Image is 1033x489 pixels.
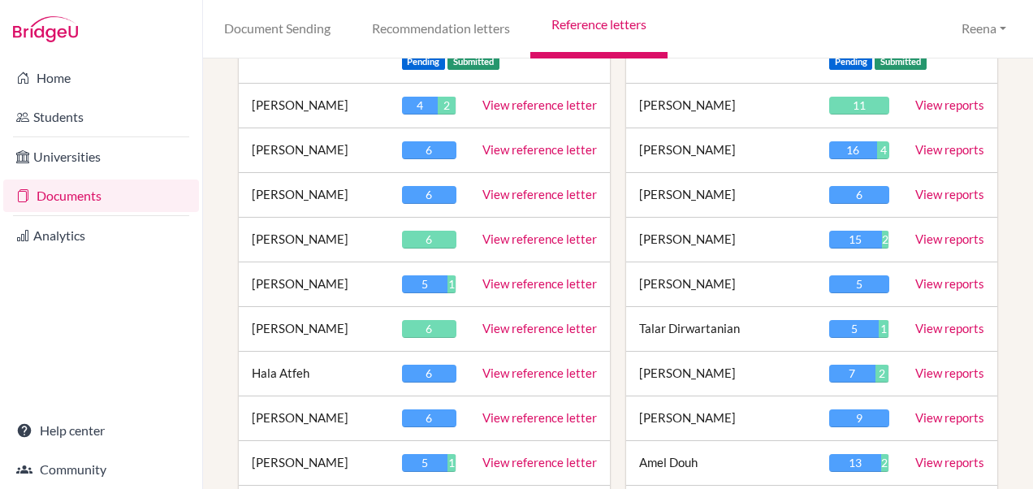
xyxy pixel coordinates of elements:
span: Submitted [447,54,499,70]
div: 6 [402,365,457,383]
div: 11 [829,97,889,115]
a: View reference letter [482,142,597,157]
span: Pending [402,54,446,70]
a: View reference letter [482,97,597,112]
a: View reference letter [482,455,597,470]
a: Documents [3,180,199,212]
a: View reports [915,187,984,201]
a: Community [3,453,199,486]
a: View reference letter [482,187,597,201]
div: 5 [402,454,447,472]
a: View reports [915,276,984,291]
div: 2 [881,454,889,472]
div: 5 [402,275,447,293]
td: [PERSON_NAME] [239,307,389,352]
a: View reports [915,455,984,470]
td: [PERSON_NAME] [626,396,816,441]
div: 2 [875,365,888,383]
a: View reference letter [482,410,597,425]
span: Pending [829,54,873,70]
div: 1 [879,320,888,338]
a: Analytics [3,219,199,252]
td: [PERSON_NAME] [626,128,816,173]
div: 5 [829,320,880,338]
td: [PERSON_NAME] [626,173,816,218]
td: [PERSON_NAME] [239,173,389,218]
a: View reports [915,366,984,380]
td: [PERSON_NAME] [626,84,816,128]
div: 6 [402,320,457,338]
div: 5 [829,275,889,293]
a: View reports [915,410,984,425]
div: 16 [829,141,877,159]
a: View reports [915,97,984,112]
td: [PERSON_NAME] [626,352,816,396]
td: [PERSON_NAME] [239,84,389,128]
div: 6 [829,186,889,204]
a: View reports [915,142,984,157]
td: [PERSON_NAME] [239,396,389,441]
a: View reference letter [482,232,597,246]
button: Reena [954,14,1014,44]
span: Submitted [875,54,927,70]
td: Talar Dirwartanian [626,307,816,352]
a: Help center [3,414,199,447]
div: 6 [402,231,457,249]
div: 4 [877,141,889,159]
div: 7 [829,365,875,383]
a: Universities [3,141,199,173]
a: View reports [915,232,984,246]
div: 15 [829,231,882,249]
div: 6 [402,409,457,427]
td: [PERSON_NAME] [626,262,816,307]
td: [PERSON_NAME] [626,218,816,262]
div: 13 [829,454,881,472]
td: Amel Douh [626,441,816,486]
a: Students [3,101,199,133]
div: 6 [402,186,457,204]
td: [PERSON_NAME] [239,441,389,486]
div: 1 [447,275,456,293]
td: [PERSON_NAME] [239,218,389,262]
td: [PERSON_NAME] [239,262,389,307]
td: Hala Atfeh [239,352,389,396]
div: 2 [438,97,456,115]
a: View reference letter [482,321,597,335]
a: View reference letter [482,366,597,380]
div: 4 [402,97,439,115]
div: 6 [402,141,457,159]
a: View reference letter [482,276,597,291]
a: Home [3,62,199,94]
img: Bridge-U [13,16,78,42]
td: [PERSON_NAME] [239,128,389,173]
a: View reports [915,321,984,335]
div: 1 [447,454,456,472]
div: 2 [882,231,888,249]
div: 9 [829,409,889,427]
